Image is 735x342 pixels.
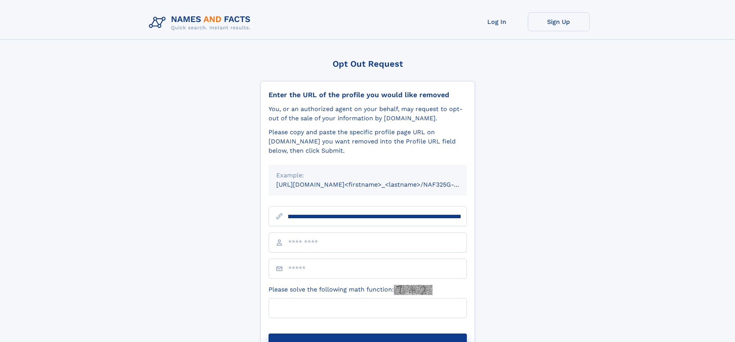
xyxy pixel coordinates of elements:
[276,171,459,180] div: Example:
[276,181,482,188] small: [URL][DOMAIN_NAME]<firstname>_<lastname>/NAF325G-xxxxxxxx
[269,285,433,295] label: Please solve the following math function:
[269,104,467,123] div: You, or an authorized agent on your behalf, may request to opt-out of the sale of your informatio...
[260,59,475,69] div: Opt Out Request
[466,12,528,31] a: Log In
[269,91,467,99] div: Enter the URL of the profile you would like removed
[269,128,467,155] div: Please copy and paste the specific profile page URL on [DOMAIN_NAME] you want removed into the Pr...
[146,12,257,33] img: Logo Names and Facts
[528,12,590,31] a: Sign Up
